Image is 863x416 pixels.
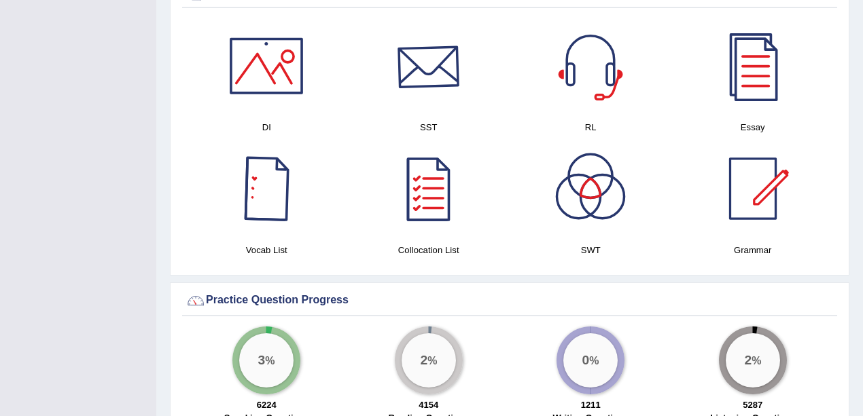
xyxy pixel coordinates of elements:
[743,400,762,410] strong: 5287
[581,400,601,410] strong: 1211
[402,333,456,387] div: %
[420,353,427,368] big: 2
[679,120,828,134] h4: Essay
[419,400,438,410] strong: 4154
[192,243,341,257] h4: Vocab List
[355,120,504,134] h4: SST
[516,243,665,257] h4: SWT
[186,290,834,311] div: Practice Question Progress
[239,333,294,387] div: %
[355,243,504,257] h4: Collocation List
[726,333,780,387] div: %
[563,333,618,387] div: %
[679,243,828,257] h4: Grammar
[192,120,341,134] h4: DI
[257,400,277,410] strong: 6224
[582,353,590,368] big: 0
[258,353,266,368] big: 3
[744,353,752,368] big: 2
[516,120,665,134] h4: RL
